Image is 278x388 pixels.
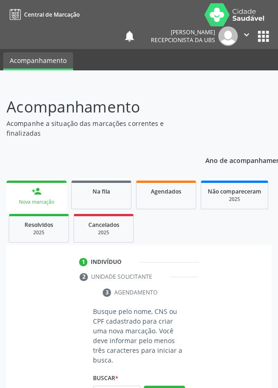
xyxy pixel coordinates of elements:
p: Acompanhamento [6,95,192,119]
button: notifications [123,30,136,43]
a: Acompanhamento [3,52,73,70]
img: img [218,26,238,46]
div: 2025 [16,229,62,236]
div: 2025 [208,196,261,203]
div: person_add [31,186,42,196]
p: Busque pelo nome, CNS ou CPF cadastrado para criar uma nova marcação. Você deve informar pelo men... [93,307,185,365]
div: [PERSON_NAME] [151,28,215,36]
a: Central de Marcação [6,7,80,22]
span: Cancelados [88,221,119,229]
span: Recepcionista da UBS [151,36,215,44]
label: Buscar [93,371,118,386]
span: Na fila [93,188,110,195]
button:  [238,26,255,46]
div: 2025 [80,229,127,236]
span: Central de Marcação [24,11,80,19]
span: Agendados [151,188,181,195]
button: apps [255,28,272,44]
span: Resolvidos [25,221,53,229]
p: Acompanhe a situação das marcações correntes e finalizadas [6,119,192,138]
div: Indivíduo [91,258,122,266]
i:  [241,30,252,40]
div: Nova marcação [13,199,60,206]
div: 1 [79,258,87,266]
span: Não compareceram [208,188,261,195]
